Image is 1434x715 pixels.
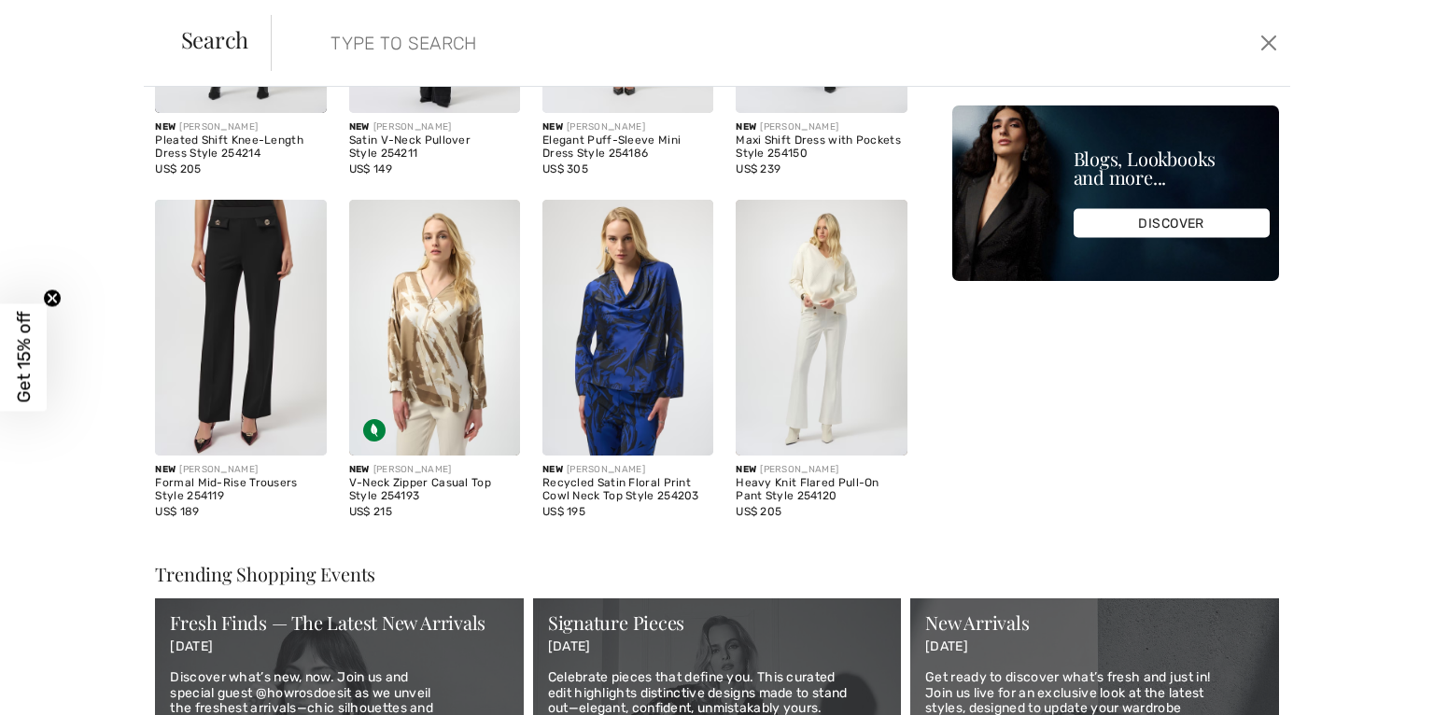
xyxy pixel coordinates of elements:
[170,639,508,655] p: [DATE]
[1074,209,1270,238] div: DISCOVER
[155,505,199,518] span: US$ 189
[1255,28,1283,58] button: Close
[155,565,1278,583] div: Trending Shopping Events
[349,464,370,475] span: New
[736,120,907,134] div: [PERSON_NAME]
[925,639,1263,655] p: [DATE]
[181,28,249,50] span: Search
[155,162,201,175] span: US$ 205
[316,15,1020,71] input: TYPE TO SEARCH
[542,505,585,518] span: US$ 195
[170,613,508,632] div: Fresh Finds — The Latest New Arrivals
[349,134,520,161] div: Satin V-Neck Pullover Style 254211
[542,121,563,133] span: New
[736,505,781,518] span: US$ 205
[155,477,326,503] div: Formal Mid-Rise Trousers Style 254119
[43,13,81,30] span: Help
[155,120,326,134] div: [PERSON_NAME]
[349,162,392,175] span: US$ 149
[548,613,886,632] div: Signature Pieces
[542,120,713,134] div: [PERSON_NAME]
[542,200,713,456] img: Recycled Satin Floral Print Cowl Neck Top Style 254203. Black/Royal Sapphire
[542,464,563,475] span: New
[952,105,1279,281] img: Blogs, Lookbooks and more...
[155,121,176,133] span: New
[349,200,520,456] img: V-Neck Zipper Casual Top Style 254193. Beige/off
[736,464,756,475] span: New
[363,419,386,442] img: Sustainable Fabric
[736,463,907,477] div: [PERSON_NAME]
[736,134,907,161] div: Maxi Shift Dress with Pockets Style 254150
[349,505,392,518] span: US$ 215
[736,477,907,503] div: Heavy Knit Flared Pull-On Pant Style 254120
[542,463,713,477] div: [PERSON_NAME]
[155,134,326,161] div: Pleated Shift Knee-Length Dress Style 254214
[349,477,520,503] div: V-Neck Zipper Casual Top Style 254193
[925,613,1263,632] div: New Arrivals
[155,200,326,456] img: Formal Mid-Rise Trousers Style 254119. Black
[43,289,62,308] button: Close teaser
[349,463,520,477] div: [PERSON_NAME]
[542,162,588,175] span: US$ 305
[155,463,326,477] div: [PERSON_NAME]
[13,312,35,403] span: Get 15% off
[548,639,886,655] p: [DATE]
[1074,149,1270,187] div: Blogs, Lookbooks and more...
[542,134,713,161] div: Elegant Puff-Sleeve Mini Dress Style 254186
[349,120,520,134] div: [PERSON_NAME]
[542,477,713,503] div: Recycled Satin Floral Print Cowl Neck Top Style 254203
[349,121,370,133] span: New
[736,162,780,175] span: US$ 239
[736,200,907,456] img: Heavy Knit Flared Pull-On Pant Style 254120. Vanilla 30
[155,464,176,475] span: New
[736,121,756,133] span: New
